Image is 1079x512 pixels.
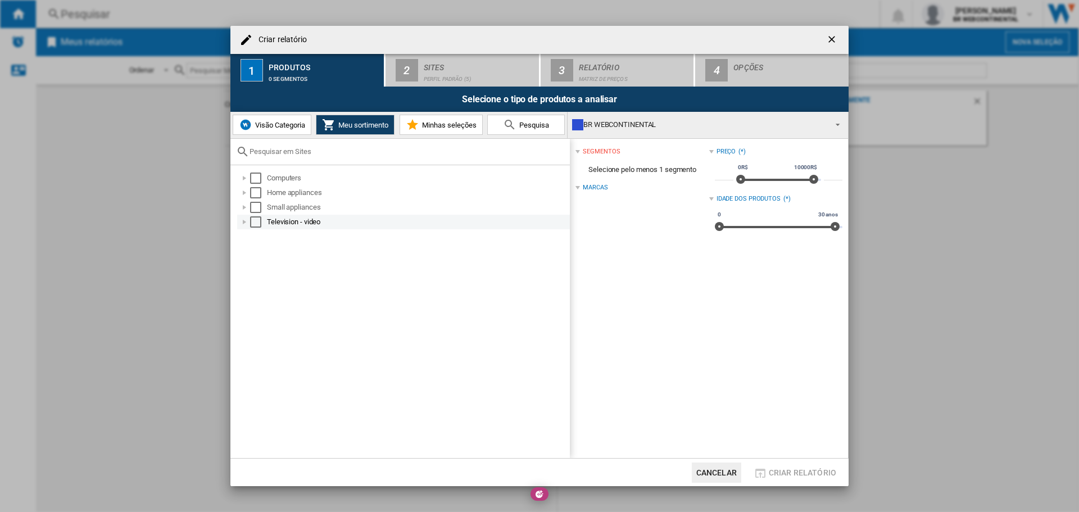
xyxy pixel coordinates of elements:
[717,194,781,203] div: Idade dos produtos
[792,163,819,172] span: 10000R$
[419,121,477,129] span: Minhas seleções
[769,468,836,477] span: Criar relatório
[579,58,690,70] div: Relatório
[822,29,844,51] button: getI18NText('BUTTONS.CLOSE_DIALOG')
[230,87,849,112] div: Selecione o tipo de produtos a analisar
[250,216,267,228] md-checkbox: Select
[233,115,311,135] button: Visão Categoria
[250,187,267,198] md-checkbox: Select
[705,59,728,81] div: 4
[386,54,540,87] button: 2 Sites Perfil padrão (5)
[250,147,564,156] input: Pesquisar em Sites
[269,70,379,82] div: 0 segmentos
[250,173,267,184] md-checkbox: Select
[396,59,418,81] div: 2
[695,54,849,87] button: 4 Opções
[692,463,741,483] button: Cancelar
[551,59,573,81] div: 3
[717,147,736,156] div: Preço
[424,70,534,82] div: Perfil padrão (5)
[400,115,483,135] button: Minhas seleções
[336,121,388,129] span: Meu sortimento
[252,121,305,129] span: Visão Categoria
[487,115,565,135] button: Pesquisa
[239,118,252,132] img: wiser-icon-blue.png
[250,202,267,213] md-checkbox: Select
[316,115,395,135] button: Meu sortimento
[267,187,568,198] div: Home appliances
[269,58,379,70] div: Produtos
[583,147,620,156] div: segmentos
[826,34,840,47] ng-md-icon: getI18NText('BUTTONS.CLOSE_DIALOG')
[575,159,709,180] span: Selecione pelo menos 1 segmento
[736,163,750,172] span: 0R$
[750,463,840,483] button: Criar relatório
[267,173,568,184] div: Computers
[579,70,690,82] div: Matriz de preços
[267,202,568,213] div: Small appliances
[541,54,695,87] button: 3 Relatório Matriz de preços
[572,117,826,133] div: BR WEBCONTINENTAL
[230,54,385,87] button: 1 Produtos 0 segmentos
[241,59,263,81] div: 1
[424,58,534,70] div: Sites
[267,216,568,228] div: Television - video
[733,58,844,70] div: Opções
[716,210,723,219] span: 0
[817,210,840,219] span: 30 anos
[253,34,307,46] h4: Criar relatório
[516,121,549,129] span: Pesquisa
[583,183,607,192] div: Marcas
